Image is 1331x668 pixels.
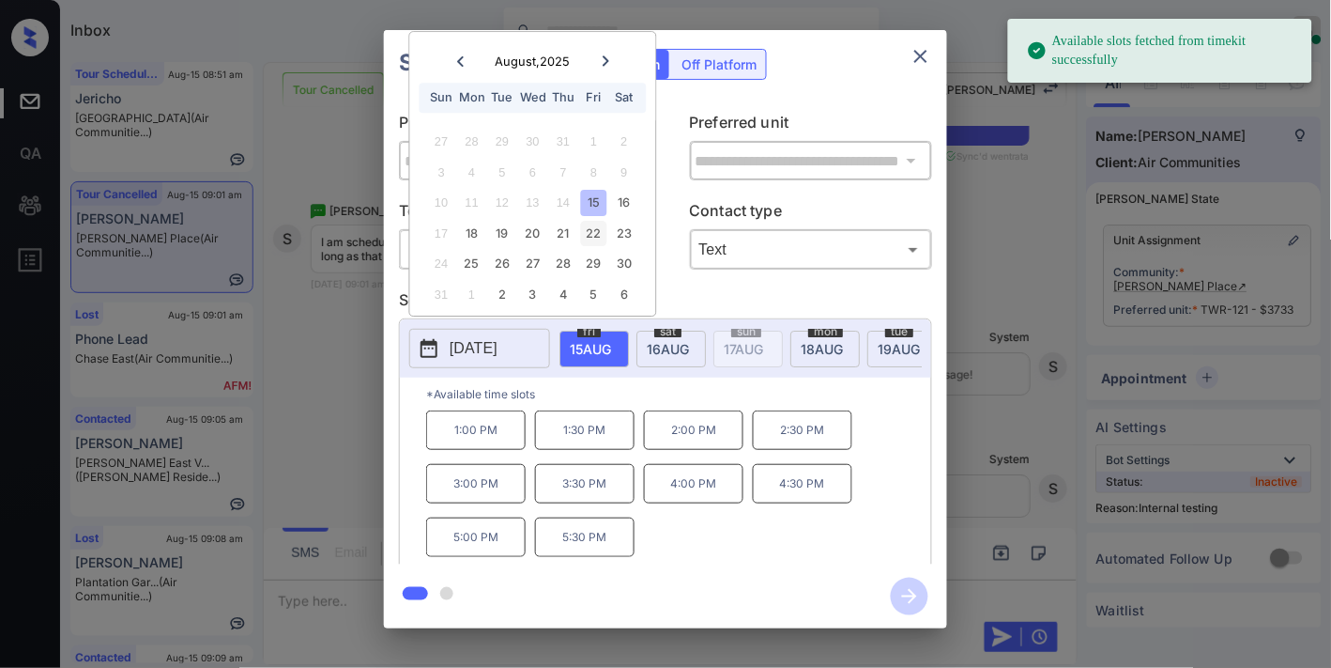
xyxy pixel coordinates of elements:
div: Choose Tuesday, September 2nd, 2025 [490,282,515,307]
div: Choose Saturday, August 23rd, 2025 [611,221,636,246]
p: 3:00 PM [426,464,526,504]
div: Choose Thursday, September 4th, 2025 [551,282,576,307]
p: Preferred unit [690,111,933,141]
div: month 2025-08 [416,127,650,310]
div: Not available Saturday, August 9th, 2025 [611,160,636,185]
div: Not available Sunday, August 10th, 2025 [429,191,454,216]
div: date-select [790,331,860,367]
p: Contact type [690,199,933,229]
div: Choose Friday, August 29th, 2025 [581,252,606,277]
div: In Person [404,234,637,265]
p: 2:30 PM [753,411,852,450]
p: 2:00 PM [644,411,743,450]
div: Not available Monday, September 1st, 2025 [459,282,484,307]
p: Select slot [399,288,932,318]
div: Not available Sunday, August 24th, 2025 [429,252,454,277]
p: [DATE] [450,337,497,360]
p: 1:30 PM [535,411,635,450]
div: Tue [490,85,515,111]
button: [DATE] [409,329,550,368]
div: Sun [429,85,454,111]
p: 4:30 PM [753,464,852,504]
div: Choose Thursday, August 21st, 2025 [551,221,576,246]
div: Choose Monday, August 25th, 2025 [459,252,484,277]
p: 3:30 PM [535,464,635,504]
span: 19 AUG [878,341,920,357]
div: Not available Sunday, August 3rd, 2025 [429,160,454,185]
div: Thu [551,85,576,111]
div: Not available Monday, July 28th, 2025 [459,130,484,155]
div: Choose Friday, August 15th, 2025 [581,191,606,216]
span: sat [654,326,681,337]
div: date-select [867,331,937,367]
div: Available slots fetched from timekit successfully [1027,24,1297,77]
div: Choose Saturday, September 6th, 2025 [611,282,636,307]
p: Preferred community [399,111,642,141]
div: Fri [581,85,606,111]
div: Choose Friday, August 22nd, 2025 [581,221,606,246]
div: Choose Wednesday, September 3rd, 2025 [520,282,545,307]
div: Not available Thursday, August 14th, 2025 [551,191,576,216]
span: mon [808,326,843,337]
div: Not available Tuesday, August 12th, 2025 [490,191,515,216]
p: 1:00 PM [426,411,526,450]
div: Not available Wednesday, July 30th, 2025 [520,130,545,155]
p: 5:30 PM [535,518,635,557]
div: Choose Tuesday, August 19th, 2025 [490,221,515,246]
div: Off Platform [672,50,766,79]
div: Not available Thursday, August 7th, 2025 [551,160,576,185]
div: Not available Wednesday, August 13th, 2025 [520,191,545,216]
div: Not available Monday, August 4th, 2025 [459,160,484,185]
div: Choose Tuesday, August 26th, 2025 [490,252,515,277]
h2: Schedule Tour [384,30,575,96]
div: Choose Wednesday, August 27th, 2025 [520,252,545,277]
div: Choose Wednesday, August 20th, 2025 [520,221,545,246]
div: Not available Tuesday, July 29th, 2025 [490,130,515,155]
div: Not available Monday, August 11th, 2025 [459,191,484,216]
div: Choose Friday, September 5th, 2025 [581,282,606,307]
span: 16 AUG [647,341,689,357]
div: Not available Friday, August 8th, 2025 [581,160,606,185]
div: Choose Saturday, August 30th, 2025 [611,252,636,277]
span: fri [577,326,601,337]
div: Not available Sunday, August 31st, 2025 [429,282,454,307]
span: 18 AUG [801,341,843,357]
div: date-select [636,331,706,367]
p: *Available time slots [426,378,931,411]
div: Not available Wednesday, August 6th, 2025 [520,160,545,185]
div: Sat [611,85,636,111]
p: 5:00 PM [426,518,526,557]
span: tue [885,326,913,337]
p: 4:00 PM [644,464,743,504]
div: Not available Thursday, July 31st, 2025 [551,130,576,155]
div: Mon [459,85,484,111]
div: Wed [520,85,545,111]
div: Not available Sunday, July 27th, 2025 [429,130,454,155]
span: 15 AUG [570,341,611,357]
div: Text [695,234,928,265]
div: Choose Monday, August 18th, 2025 [459,221,484,246]
div: Not available Friday, August 1st, 2025 [581,130,606,155]
button: btn-next [880,572,940,621]
div: Not available Sunday, August 17th, 2025 [429,221,454,246]
p: Tour type [399,199,642,229]
div: Not available Saturday, August 2nd, 2025 [611,130,636,155]
button: close [902,38,940,75]
div: date-select [559,331,629,367]
div: Not available Tuesday, August 5th, 2025 [490,160,515,185]
div: Choose Thursday, August 28th, 2025 [551,252,576,277]
div: Choose Saturday, August 16th, 2025 [611,191,636,216]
